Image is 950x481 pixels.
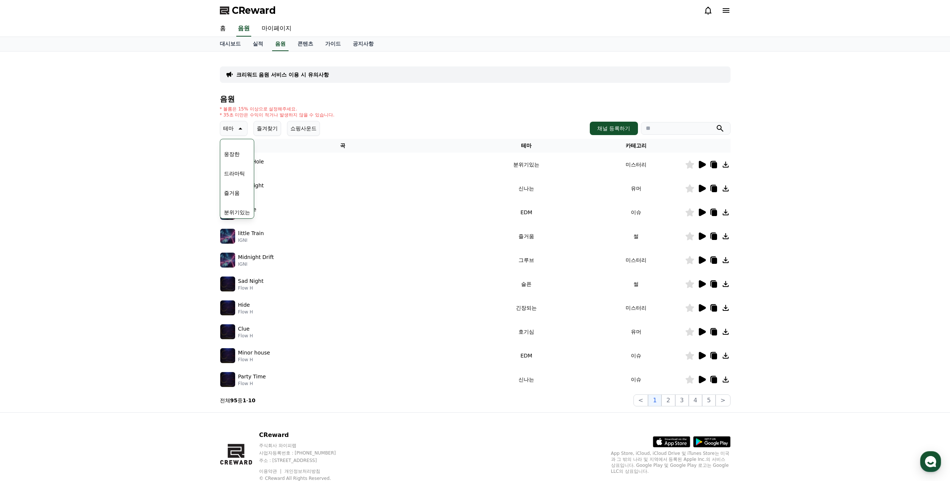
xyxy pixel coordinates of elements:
td: 이슈 [587,344,685,368]
td: 미스터리 [587,153,685,177]
td: 그루브 [465,248,587,272]
a: CReward [220,4,276,16]
a: 개인정보처리방침 [284,469,320,474]
a: 대시보드 [214,37,247,51]
p: Sad Night [238,277,264,285]
a: 실적 [247,37,269,51]
img: music [220,300,235,315]
p: Hide [238,301,250,309]
a: 이용약관 [259,469,283,474]
p: Party Time [238,373,266,381]
button: 드라마틱 [221,165,248,182]
img: music [220,348,235,363]
a: 음원 [272,37,289,51]
p: IGNI [238,261,274,267]
p: Flow H [238,285,264,291]
td: EDM [465,200,587,224]
strong: 10 [248,397,255,403]
a: 공지사항 [347,37,380,51]
a: 마이페이지 [256,21,298,37]
td: 신나는 [465,177,587,200]
p: Midnight Drift [238,253,274,261]
p: Flow H [238,357,270,363]
td: EDM [465,344,587,368]
button: < [633,394,648,406]
img: music [220,324,235,339]
p: Clue [238,325,250,333]
a: 설정 [96,237,143,255]
td: 이슈 [587,200,685,224]
button: 즐거움 [221,185,243,201]
strong: 1 [243,397,246,403]
a: 홈 [2,237,49,255]
img: music [220,229,235,244]
td: 이슈 [587,368,685,391]
p: 주식회사 와이피랩 [259,443,350,449]
td: 유머 [587,177,685,200]
img: music [220,253,235,268]
td: 즐거움 [465,224,587,248]
p: 사업자등록번호 : [PHONE_NUMBER] [259,450,350,456]
button: 채널 등록하기 [590,122,638,135]
button: 5 [702,394,716,406]
button: 분위기있는 [221,204,253,221]
td: 썰 [587,272,685,296]
td: 신나는 [465,368,587,391]
td: 긴장되는 [465,296,587,320]
img: music [220,277,235,291]
td: 미스터리 [587,248,685,272]
p: Flow H [238,309,253,315]
p: 주소 : [STREET_ADDRESS] [259,457,350,463]
span: 설정 [115,248,124,254]
a: 대화 [49,237,96,255]
button: 테마 [220,121,247,136]
a: 크리워드 음원 서비스 이용 시 유의사항 [236,71,329,78]
td: 유머 [587,320,685,344]
button: 쇼핑사운드 [287,121,320,136]
th: 카테고리 [587,139,685,153]
p: * 35초 미만은 수익이 적거나 발생하지 않을 수 있습니다. [220,112,335,118]
th: 곡 [220,139,466,153]
p: Flow H [238,381,266,387]
span: 대화 [68,248,77,254]
td: 분위기있는 [465,153,587,177]
p: Flow H [238,333,253,339]
strong: 95 [230,397,237,403]
button: 웅장한 [221,146,243,162]
button: 1 [648,394,661,406]
button: 즐겨찾기 [253,121,281,136]
h4: 음원 [220,95,731,103]
td: 슬픈 [465,272,587,296]
p: Minor house [238,349,270,357]
button: 3 [675,394,689,406]
span: 홈 [24,248,28,254]
td: 썰 [587,224,685,248]
td: 미스터리 [587,296,685,320]
button: 4 [689,394,702,406]
p: Moonlight [238,182,264,190]
p: App Store, iCloud, iCloud Drive 및 iTunes Store는 미국과 그 밖의 나라 및 지역에서 등록된 Apple Inc.의 서비스 상표입니다. Goo... [611,450,731,474]
a: 홈 [214,21,232,37]
a: 콘텐츠 [292,37,319,51]
p: CReward [259,431,350,440]
span: CReward [232,4,276,16]
a: 가이드 [319,37,347,51]
p: * 볼륨은 15% 이상으로 설정해주세요. [220,106,335,112]
p: little Train [238,229,264,237]
p: 전체 중 - [220,397,256,404]
a: 음원 [236,21,251,37]
button: > [716,394,730,406]
p: 테마 [223,123,234,134]
img: music [220,372,235,387]
p: IGNI [238,237,264,243]
button: 2 [661,394,675,406]
td: 호기심 [465,320,587,344]
th: 테마 [465,139,587,153]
